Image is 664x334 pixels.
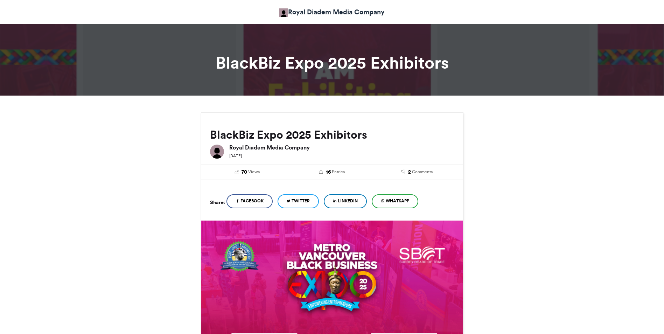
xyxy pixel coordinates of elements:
[138,54,526,71] h1: BlackBiz Expo 2025 Exhibitors
[210,168,285,176] a: 70 Views
[338,198,358,204] span: LinkedIn
[248,169,260,175] span: Views
[408,168,411,176] span: 2
[279,7,385,17] a: Royal Diadem Media Company
[229,153,242,158] small: [DATE]
[242,168,247,176] span: 70
[240,198,264,204] span: Facebook
[210,198,225,207] h5: Share:
[295,168,369,176] a: 16 Entries
[226,194,273,208] a: Facebook
[229,145,454,150] h6: Royal Diadem Media Company
[386,198,409,204] span: WhatsApp
[210,128,454,141] h2: BlackBiz Expo 2025 Exhibitors
[372,194,418,208] a: WhatsApp
[412,169,433,175] span: Comments
[332,169,345,175] span: Entries
[292,198,310,204] span: Twitter
[210,145,224,159] img: Royal Diadem Media Company
[380,168,454,176] a: 2 Comments
[326,168,331,176] span: 16
[278,194,319,208] a: Twitter
[324,194,367,208] a: LinkedIn
[279,8,288,17] img: Sunday Adebakin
